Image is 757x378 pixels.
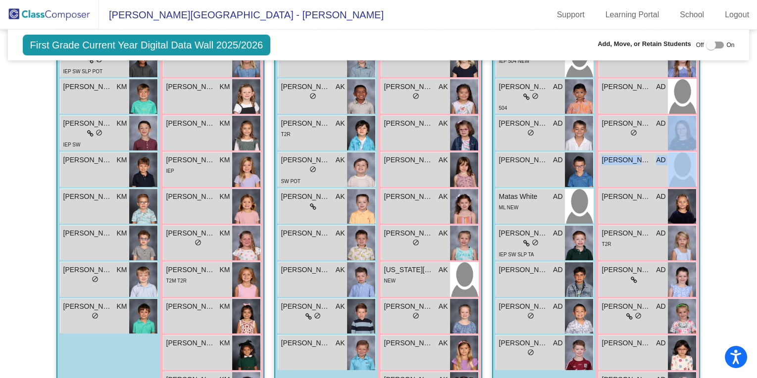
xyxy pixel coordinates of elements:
[531,239,538,246] span: do_not_disturb_alt
[656,301,665,312] span: AD
[630,129,637,136] span: do_not_disturb_alt
[63,228,112,238] span: [PERSON_NAME]
[656,228,665,238] span: AD
[549,7,593,23] a: Support
[439,82,448,92] span: AK
[219,228,230,238] span: KM
[634,312,641,319] span: do_not_disturb_alt
[527,349,534,356] span: do_not_disturb_alt
[656,82,665,92] span: AD
[281,118,330,129] span: [PERSON_NAME]
[602,301,651,312] span: [PERSON_NAME]
[499,118,548,129] span: [PERSON_NAME]
[598,7,667,23] a: Learning Portal
[439,155,448,165] span: AK
[602,241,611,247] span: T2R
[553,228,562,238] span: AD
[63,82,112,92] span: [PERSON_NAME] [PERSON_NAME]
[384,278,395,283] span: NEW
[63,155,112,165] span: [PERSON_NAME]
[499,82,548,92] span: [PERSON_NAME]
[412,93,419,99] span: do_not_disturb_alt
[499,301,548,312] span: [PERSON_NAME]
[309,166,316,173] span: do_not_disturb_alt
[116,118,127,129] span: KM
[281,265,330,275] span: [PERSON_NAME]
[602,191,651,202] span: [PERSON_NAME]
[527,129,534,136] span: do_not_disturb_alt
[656,191,665,202] span: AD
[281,338,330,348] span: [PERSON_NAME]
[384,82,433,92] span: [PERSON_NAME]
[602,155,651,165] span: [PERSON_NAME]
[166,228,215,238] span: [PERSON_NAME]
[63,191,112,202] span: [PERSON_NAME]
[116,228,127,238] span: KM
[281,191,330,202] span: [PERSON_NAME]
[499,205,518,210] span: ML NEW
[219,155,230,165] span: KM
[384,191,433,202] span: [PERSON_NAME]
[313,312,320,319] span: do_not_disturb_alt
[717,7,757,23] a: Logout
[309,93,316,99] span: do_not_disturb_alt
[63,301,112,312] span: [PERSON_NAME]
[166,191,215,202] span: [PERSON_NAME]
[553,265,562,275] span: AD
[499,191,548,202] span: Matas White
[116,155,127,165] span: KM
[553,118,562,129] span: AD
[219,118,230,129] span: KM
[384,338,433,348] span: [PERSON_NAME]
[602,338,651,348] span: [PERSON_NAME]
[439,191,448,202] span: AK
[439,265,448,275] span: AK
[602,118,651,129] span: [PERSON_NAME]
[96,129,102,136] span: do_not_disturb_alt
[499,155,548,165] span: [PERSON_NAME]
[439,228,448,238] span: AK
[499,58,529,64] span: IEP 504 NEW
[531,93,538,99] span: do_not_disturb_alt
[166,265,215,275] span: [PERSON_NAME]
[281,82,330,92] span: [PERSON_NAME]
[281,132,290,137] span: T2R
[99,7,384,23] span: [PERSON_NAME][GEOGRAPHIC_DATA] - [PERSON_NAME]
[384,301,433,312] span: [PERSON_NAME]
[23,35,271,55] span: First Grade Current Year Digital Data Wall 2025/2026
[499,228,548,238] span: [PERSON_NAME]
[219,82,230,92] span: KM
[412,239,419,246] span: do_not_disturb_alt
[63,118,112,129] span: [PERSON_NAME]
[336,228,345,238] span: AK
[116,301,127,312] span: KM
[92,276,99,283] span: do_not_disturb_alt
[219,265,230,275] span: KM
[384,118,433,129] span: [PERSON_NAME]
[116,191,127,202] span: KM
[553,82,562,92] span: AD
[219,191,230,202] span: KM
[219,338,230,348] span: KM
[696,41,704,49] span: Off
[412,312,419,319] span: do_not_disturb_alt
[439,338,448,348] span: AK
[116,82,127,92] span: KM
[195,239,202,246] span: do_not_disturb_alt
[116,265,127,275] span: KM
[499,338,548,348] span: [PERSON_NAME]
[553,191,562,202] span: AD
[63,142,80,147] span: IEP SW
[527,312,534,319] span: do_not_disturb_alt
[439,118,448,129] span: AK
[166,338,215,348] span: [PERSON_NAME]
[384,228,433,238] span: [PERSON_NAME]
[499,265,548,275] span: [PERSON_NAME]
[656,155,665,165] span: AD
[499,252,534,257] span: IEP SW SLP TA
[63,69,102,74] span: IEP SW SLP POT
[336,265,345,275] span: AK
[336,301,345,312] span: AK
[166,82,215,92] span: [PERSON_NAME]
[336,338,345,348] span: AK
